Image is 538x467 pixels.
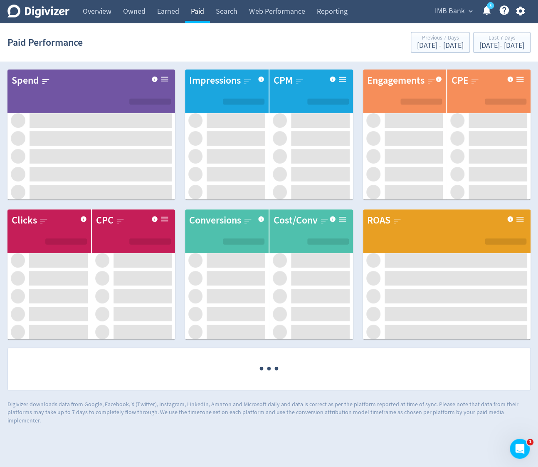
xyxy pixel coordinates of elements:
div: Conversions [189,214,241,228]
h1: Paid Performance [7,29,83,56]
div: Cost/Conv [274,214,318,228]
button: IMB Bank [432,5,475,18]
div: Engagements [367,74,424,88]
div: Clicks [12,214,37,228]
p: Digivizer downloads data from Google, Facebook, X (Twitter), Instagram, LinkedIn, Amazon and Micr... [7,400,531,425]
span: · [265,348,273,390]
button: Last 7 Days[DATE]- [DATE] [473,32,531,53]
div: CPC [96,214,114,228]
span: 1 [527,439,533,445]
div: Spend [12,74,39,88]
a: 5 [487,2,494,9]
span: expand_more [467,7,474,15]
text: 5 [489,3,491,9]
div: Last 7 Days [479,35,524,42]
span: · [273,348,280,390]
span: · [258,348,265,390]
span: IMB Bank [435,5,465,18]
div: [DATE] - [DATE] [479,42,524,50]
div: [DATE] - [DATE] [417,42,464,50]
div: CPM [274,74,293,88]
div: Previous 7 Days [417,35,464,42]
div: CPE [451,74,468,88]
div: ROAS [367,214,390,228]
button: Previous 7 Days[DATE] - [DATE] [411,32,470,53]
iframe: Intercom live chat [510,439,530,459]
div: Impressions [189,74,241,88]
